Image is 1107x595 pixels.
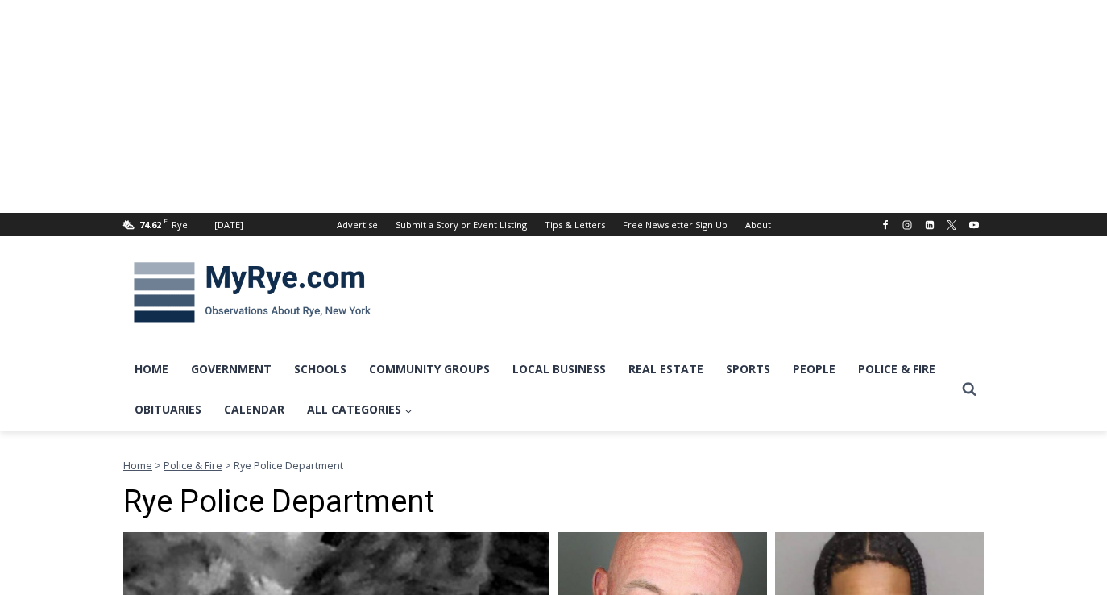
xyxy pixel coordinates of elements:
a: Sports [715,349,782,389]
a: Government [180,349,283,389]
span: > [225,458,231,472]
span: 74.62 [139,218,161,231]
img: MyRye.com [123,251,381,335]
a: People [782,349,847,389]
a: Facebook [876,215,895,235]
nav: Primary Navigation [123,349,955,431]
a: Home [123,349,180,389]
div: Rye [172,218,188,232]
a: X [942,215,961,235]
a: Schools [283,349,358,389]
a: About [736,213,780,236]
a: Home [123,458,152,472]
button: View Search Form [955,375,984,404]
a: Calendar [213,389,296,430]
span: Rye Police Department [234,458,343,472]
nav: Secondary Navigation [328,213,780,236]
a: All Categories [296,389,424,430]
a: Police & Fire [847,349,947,389]
span: F [164,216,168,225]
a: Advertise [328,213,387,236]
h1: Rye Police Department [123,484,984,521]
a: Tips & Letters [536,213,614,236]
a: Local Business [501,349,617,389]
a: Community Groups [358,349,501,389]
a: Free Newsletter Sign Up [614,213,736,236]
a: Instagram [898,215,917,235]
span: > [155,458,161,472]
a: YouTube [964,215,984,235]
a: Submit a Story or Event Listing [387,213,536,236]
div: [DATE] [214,218,243,232]
a: Linkedin [920,215,939,235]
nav: Breadcrumbs [123,457,984,473]
a: Obituaries [123,389,213,430]
a: Police & Fire [164,458,222,472]
span: All Categories [307,401,413,418]
a: Real Estate [617,349,715,389]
